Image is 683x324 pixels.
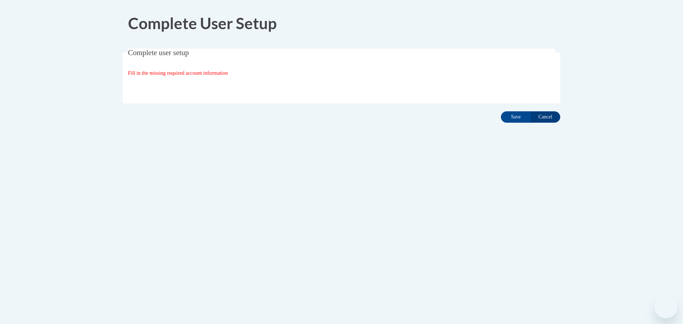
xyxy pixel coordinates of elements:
span: Complete User Setup [128,14,277,32]
iframe: Button to launch messaging window [655,296,677,318]
span: Fill in the missing required account information [128,70,228,76]
span: Complete user setup [128,48,189,57]
input: Save [501,111,531,123]
input: Cancel [530,111,560,123]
